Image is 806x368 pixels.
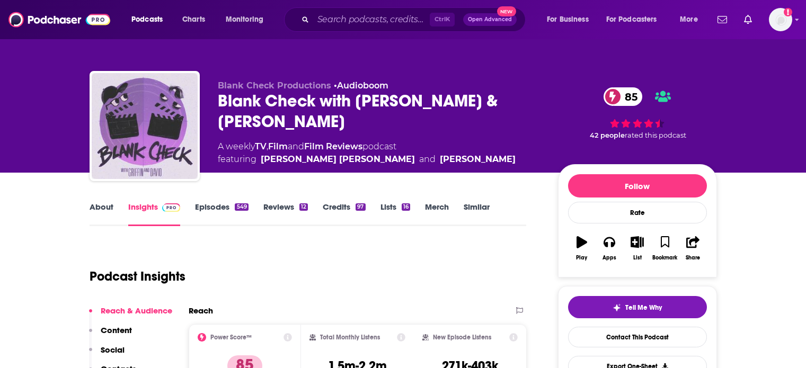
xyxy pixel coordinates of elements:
h2: New Episode Listens [433,334,491,341]
a: TV [255,141,267,151]
span: More [680,12,698,27]
button: open menu [539,11,602,28]
a: Credits97 [323,202,365,226]
div: Rate [568,202,707,223]
img: Podchaser Pro [162,203,181,212]
button: Play [568,229,596,267]
span: Ctrl K [430,13,455,26]
div: Share [686,255,700,261]
button: Follow [568,174,707,198]
div: Bookmark [652,255,677,261]
a: Merch [425,202,449,226]
button: open menu [124,11,176,28]
a: Lists16 [380,202,410,226]
div: 549 [235,203,248,211]
a: Audioboom [337,80,388,91]
a: 85 [604,87,643,106]
a: About [90,202,113,226]
span: New [497,6,516,16]
span: Open Advanced [468,17,512,22]
span: Monitoring [226,12,263,27]
span: Podcasts [131,12,163,27]
a: Show notifications dropdown [740,11,756,29]
span: Tell Me Why [625,303,662,312]
input: Search podcasts, credits, & more... [313,11,430,28]
span: and [288,141,304,151]
button: open menu [218,11,277,28]
a: InsightsPodchaser Pro [128,202,181,226]
div: A weekly podcast [218,140,516,166]
div: List [633,255,642,261]
span: 85 [614,87,643,106]
span: , [267,141,268,151]
span: • [334,80,388,91]
img: Blank Check with Griffin & David [92,73,198,179]
button: Share [679,229,706,267]
button: Bookmark [651,229,679,267]
span: and [419,153,436,166]
h1: Podcast Insights [90,268,185,284]
span: Blank Check Productions [218,80,331,91]
h2: Power Score™ [210,334,252,341]
button: List [623,229,651,267]
a: Show notifications dropdown [713,11,731,29]
div: Apps [603,255,616,261]
span: For Podcasters [606,12,657,27]
p: Content [101,325,132,335]
a: Film [268,141,288,151]
a: Reviews12 [263,202,308,226]
img: Podchaser - Follow, Share and Rate Podcasts [8,10,110,30]
a: David Sims [440,153,516,166]
button: Content [89,325,132,345]
img: tell me why sparkle [613,303,621,312]
div: 12 [299,203,308,211]
div: 16 [402,203,410,211]
span: 42 people [590,131,625,139]
a: Contact This Podcast [568,327,707,347]
img: User Profile [769,8,792,31]
a: Charts [175,11,211,28]
div: 97 [356,203,365,211]
span: rated this podcast [625,131,686,139]
div: 85 42 peoplerated this podcast [558,80,717,147]
button: tell me why sparkleTell Me Why [568,296,707,318]
div: Play [576,255,587,261]
button: open menu [672,11,711,28]
div: Search podcasts, credits, & more... [294,7,536,32]
span: For Business [547,12,589,27]
a: Episodes549 [195,202,248,226]
button: Reach & Audience [89,306,172,325]
button: Show profile menu [769,8,792,31]
svg: Add a profile image [784,8,792,16]
p: Social [101,345,125,355]
button: Apps [596,229,623,267]
h2: Reach [189,306,213,316]
div: [PERSON_NAME] [PERSON_NAME] [261,153,415,166]
button: Open AdvancedNew [463,13,517,26]
span: featuring [218,153,516,166]
a: Film Reviews [304,141,362,151]
a: Similar [464,202,490,226]
h2: Total Monthly Listens [320,334,380,341]
span: Charts [182,12,205,27]
span: Logged in as NickG [769,8,792,31]
button: open menu [599,11,672,28]
button: Social [89,345,125,364]
p: Reach & Audience [101,306,172,316]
